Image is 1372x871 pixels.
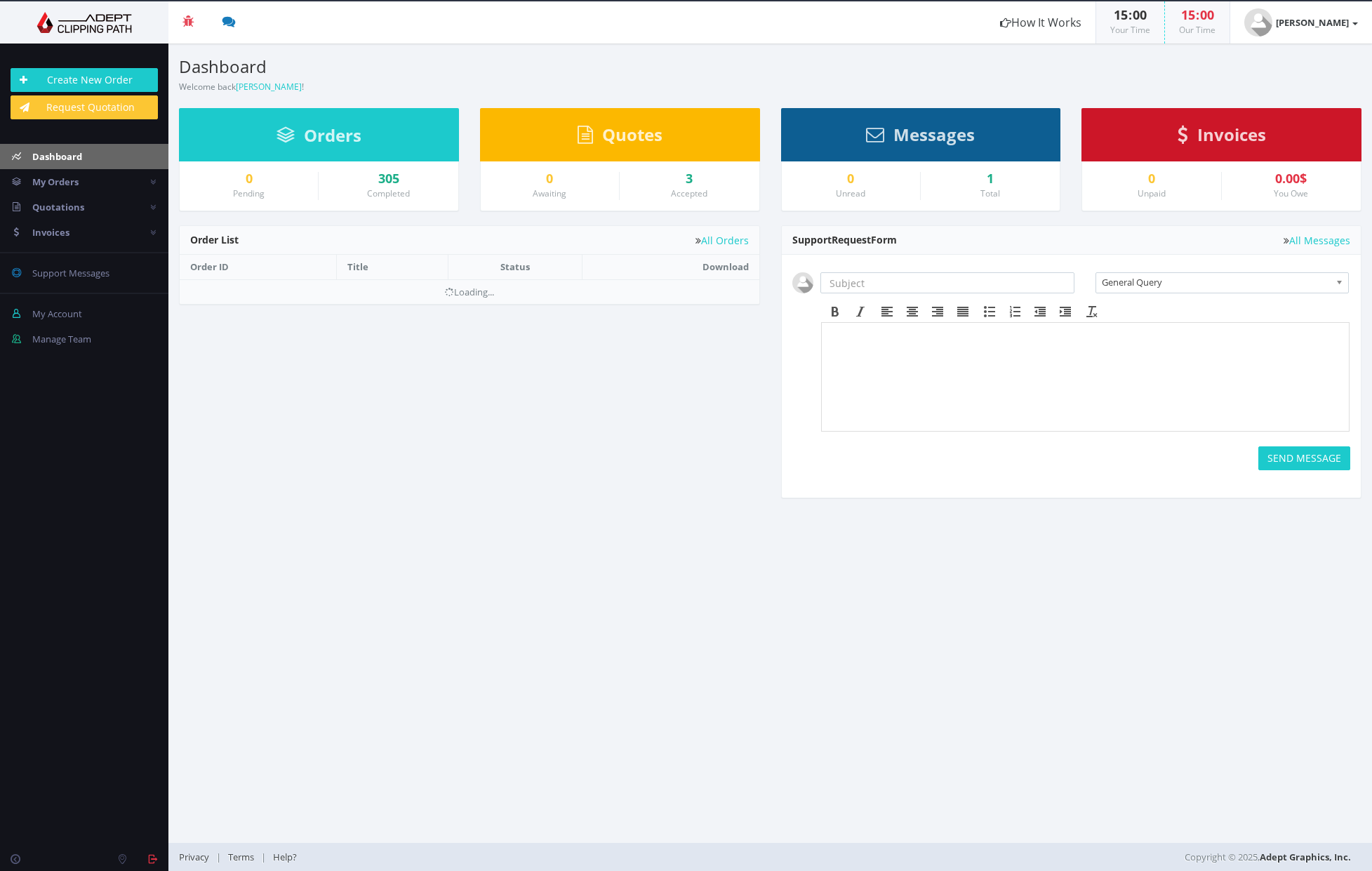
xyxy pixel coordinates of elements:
img: user_default.jpg [792,272,813,293]
a: Create New Order [11,68,158,92]
th: Order ID [180,255,336,279]
span: Copyright © 2025, [1185,850,1351,864]
span: Order List [190,233,239,246]
small: Pending [233,187,265,199]
span: My Orders [32,175,79,188]
iframe: Rich Text Area. Press ALT-F9 for menu. Press ALT-F10 for toolbar. Press ALT-0 for help [822,323,1350,431]
a: All Messages [1284,235,1350,246]
a: Messages [866,131,975,144]
span: 00 [1133,6,1147,23]
div: 0.00$ [1232,172,1350,186]
small: Accepted [671,187,707,199]
span: Manage Team [32,333,91,345]
h3: Dashboard [179,58,760,76]
span: Dashboard [32,150,82,163]
small: Total [980,187,1000,199]
div: Bold [822,302,848,321]
span: Quotes [602,123,662,146]
span: Messages [893,123,975,146]
small: Awaiting [533,187,566,199]
a: 3 [630,172,748,186]
div: | | [179,843,967,871]
small: Unpaid [1138,187,1166,199]
div: Justify [950,302,975,321]
a: Quotes [578,131,662,144]
div: Align center [900,302,925,321]
strong: [PERSON_NAME] [1276,16,1349,29]
span: : [1128,6,1133,23]
span: 00 [1200,6,1214,23]
small: Unread [836,187,865,199]
div: Align right [925,302,950,321]
td: Loading... [180,279,759,304]
th: Title [336,255,448,279]
a: Privacy [179,851,216,863]
input: Subject [820,272,1075,293]
a: Adept Graphics, Inc. [1260,851,1351,863]
span: General Query [1102,273,1330,291]
a: 0 [1093,172,1210,186]
span: 15 [1181,6,1195,23]
a: 0 [190,172,307,186]
div: Clear formatting [1079,302,1105,321]
th: Download [582,255,759,279]
th: Status [448,255,582,279]
span: Invoices [32,226,69,239]
span: Orders [304,124,361,147]
span: My Account [32,307,82,320]
div: Bullet list [977,302,1002,321]
a: [PERSON_NAME] [1230,1,1372,44]
img: user_default.jpg [1244,8,1272,36]
a: Orders [277,132,361,145]
a: Invoices [1178,131,1266,144]
div: Decrease indent [1027,302,1053,321]
span: Support Messages [32,267,109,279]
img: Adept Graphics [11,12,158,33]
a: 0 [792,172,910,186]
a: Help? [266,851,304,863]
span: 15 [1114,6,1128,23]
a: 305 [329,172,447,186]
small: Completed [367,187,410,199]
a: How It Works [986,1,1095,44]
span: Support Form [792,233,897,246]
small: You Owe [1274,187,1308,199]
div: Increase indent [1053,302,1078,321]
button: SEND MESSAGE [1258,446,1350,470]
span: Quotations [32,201,84,213]
small: Welcome back ! [179,81,304,93]
a: Request Quotation [11,95,158,119]
span: : [1195,6,1200,23]
small: Your Time [1110,24,1150,36]
span: Request [832,233,871,246]
span: Invoices [1197,123,1266,146]
a: Terms [221,851,261,863]
a: [PERSON_NAME] [236,81,302,93]
div: Italic [848,302,873,321]
a: All Orders [695,235,749,246]
small: Our Time [1179,24,1216,36]
a: 0 [491,172,608,186]
div: 1 [931,172,1049,186]
div: Numbered list [1002,302,1027,321]
div: Align left [874,302,900,321]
